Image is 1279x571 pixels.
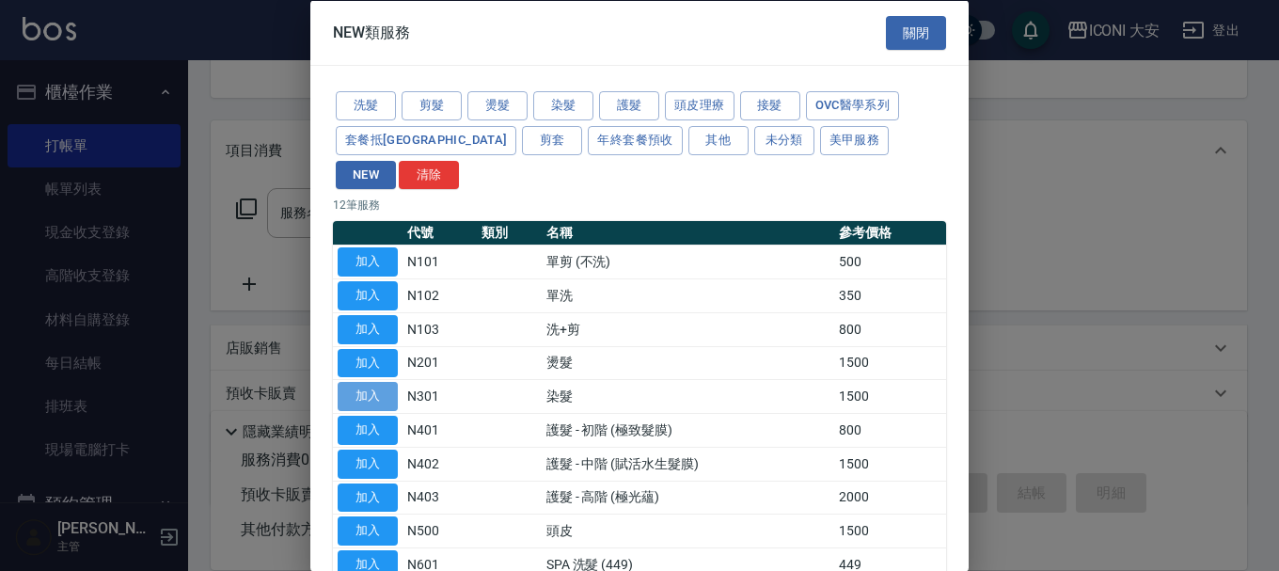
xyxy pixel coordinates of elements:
button: 燙髮 [467,91,528,120]
td: 燙髮 [542,346,834,380]
button: 剪髮 [402,91,462,120]
button: 加入 [338,449,398,478]
button: 加入 [338,348,398,377]
td: 染髮 [542,379,834,413]
td: 1500 [834,447,946,481]
td: 1500 [834,346,946,380]
p: 12 筆服務 [333,197,946,214]
button: 加入 [338,247,398,277]
button: 美甲服務 [820,125,890,154]
button: 其他 [688,125,749,154]
button: 關閉 [886,15,946,50]
td: 500 [834,245,946,278]
td: N402 [403,447,477,481]
td: 2000 [834,481,946,515]
td: 頭皮 [542,514,834,547]
button: 未分類 [754,125,814,154]
td: 1500 [834,379,946,413]
td: N301 [403,379,477,413]
td: N403 [403,481,477,515]
th: 代號 [403,221,477,246]
button: 年終套餐預收 [588,125,682,154]
td: 護髮 - 高階 (極光蘊) [542,481,834,515]
td: 1500 [834,514,946,547]
td: 護髮 - 初階 (極致髮膜) [542,413,834,447]
button: 加入 [338,281,398,310]
td: N500 [403,514,477,547]
th: 類別 [477,221,542,246]
button: 加入 [338,483,398,512]
span: NEW類服務 [333,23,410,41]
button: 清除 [399,160,459,189]
button: 加入 [338,416,398,445]
td: 單洗 [542,278,834,312]
td: N401 [403,413,477,447]
td: 800 [834,312,946,346]
button: 洗髮 [336,91,396,120]
td: 350 [834,278,946,312]
button: 染髮 [533,91,593,120]
button: 頭皮理療 [665,91,734,120]
td: N102 [403,278,477,312]
button: 護髮 [599,91,659,120]
td: N101 [403,245,477,278]
td: 800 [834,413,946,447]
button: 剪套 [522,125,582,154]
button: 加入 [338,314,398,343]
td: 洗+剪 [542,312,834,346]
td: N201 [403,346,477,380]
button: NEW [336,160,396,189]
button: 套餐抵[GEOGRAPHIC_DATA] [336,125,516,154]
td: N103 [403,312,477,346]
th: 參考價格 [834,221,946,246]
button: ovc醫學系列 [806,91,900,120]
td: 單剪 (不洗) [542,245,834,278]
th: 名稱 [542,221,834,246]
button: 加入 [338,382,398,411]
button: 加入 [338,516,398,546]
td: 護髮 - 中階 (賦活水生髮膜) [542,447,834,481]
button: 接髮 [740,91,800,120]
